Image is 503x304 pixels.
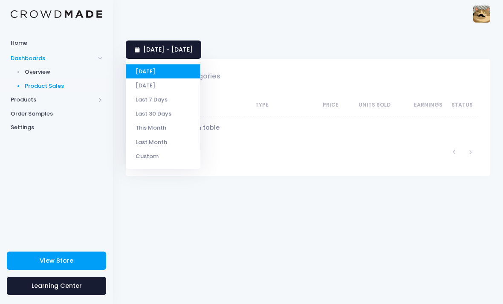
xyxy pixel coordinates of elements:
span: Order Samples [11,110,102,118]
a: Categories [180,69,220,88]
span: Home [11,39,102,47]
span: Dashboards [11,54,95,63]
span: Overview [25,68,103,76]
li: This Month [126,121,200,135]
li: Last Month [126,135,200,149]
span: Settings [11,123,102,132]
span: Learning Center [32,281,82,290]
th: Type: activate to sort column ascending [251,94,286,116]
li: Custom [126,149,200,163]
li: Last 30 Days [126,107,200,121]
img: Logo [11,10,102,18]
span: [DATE] - [DATE] [143,45,193,54]
li: Last 7 Days [126,93,200,107]
a: [DATE] - [DATE] [126,41,201,59]
th: Units Sold: activate to sort column ascending [338,94,390,116]
span: Products [11,96,95,104]
a: View Store [7,252,106,270]
th: Earnings: activate to sort column ascending [390,94,442,116]
th: Price: activate to sort column ascending [286,94,338,116]
img: User [473,6,490,23]
span: View Store [40,256,73,265]
td: No data available in table [138,116,478,139]
span: Product Sales [25,82,103,90]
li: [DATE] [126,78,200,93]
th: Status: activate to sort column ascending [442,94,477,116]
li: [DATE] [126,64,200,78]
a: Learning Center [7,277,106,295]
